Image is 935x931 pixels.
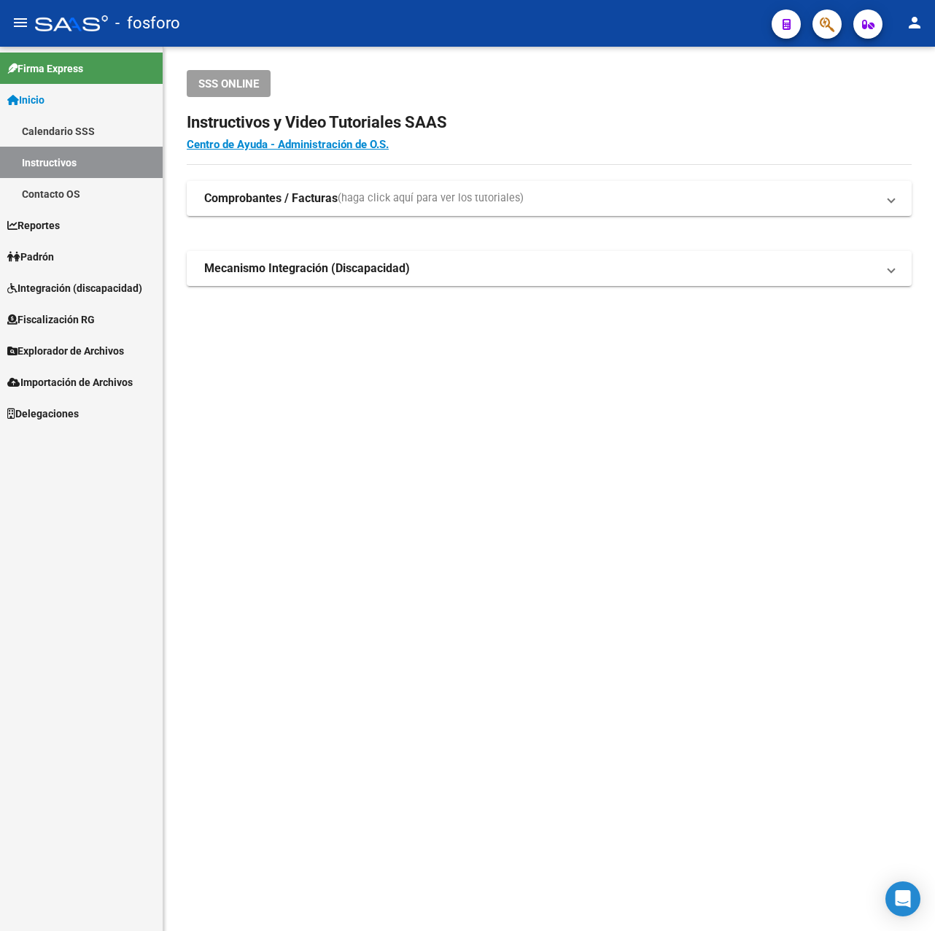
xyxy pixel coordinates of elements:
a: Centro de Ayuda - Administración de O.S. [187,138,389,151]
strong: Mecanismo Integración (Discapacidad) [204,260,410,277]
button: SSS ONLINE [187,70,271,97]
span: Firma Express [7,61,83,77]
span: Fiscalización RG [7,312,95,328]
span: Delegaciones [7,406,79,422]
span: Importación de Archivos [7,374,133,390]
mat-icon: menu [12,14,29,31]
span: (haga click aquí para ver los tutoriales) [338,190,524,206]
span: Padrón [7,249,54,265]
span: Reportes [7,217,60,233]
mat-expansion-panel-header: Comprobantes / Facturas(haga click aquí para ver los tutoriales) [187,181,912,216]
span: Integración (discapacidad) [7,280,142,296]
div: Open Intercom Messenger [885,881,920,916]
mat-icon: person [906,14,923,31]
mat-expansion-panel-header: Mecanismo Integración (Discapacidad) [187,251,912,286]
span: Inicio [7,92,44,108]
strong: Comprobantes / Facturas [204,190,338,206]
span: - fosforo [115,7,180,39]
span: Explorador de Archivos [7,343,124,359]
h2: Instructivos y Video Tutoriales SAAS [187,109,912,136]
span: SSS ONLINE [198,77,259,90]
